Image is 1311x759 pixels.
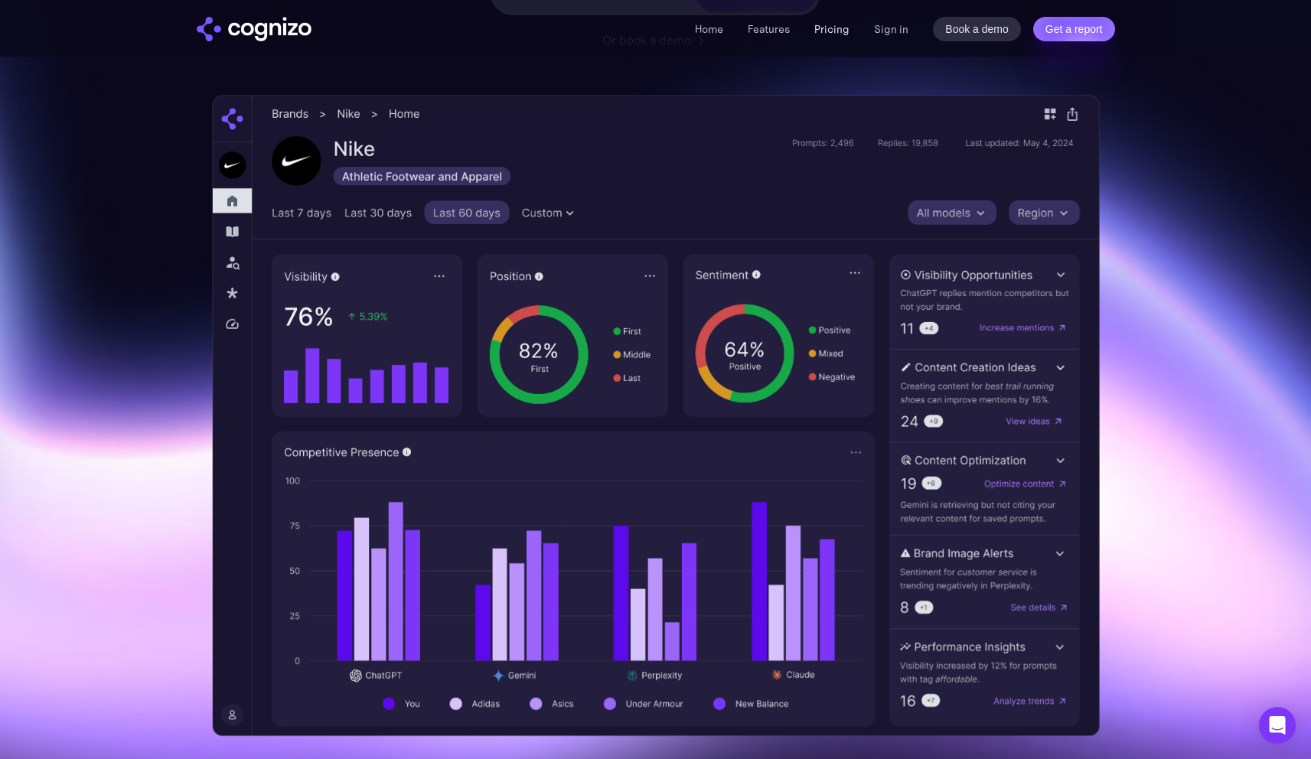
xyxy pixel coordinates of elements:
a: home [197,17,311,41]
div: Open Intercom Messenger [1259,707,1296,744]
a: Sign in [874,20,908,38]
img: Cognizo AI visibility optimization dashboard [212,95,1100,736]
a: Book a demo [933,17,1021,41]
a: Get a report [1033,17,1115,41]
a: Features [748,22,790,36]
a: Home [695,22,723,36]
a: Pricing [814,22,850,36]
img: cognizo logo [197,17,311,41]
